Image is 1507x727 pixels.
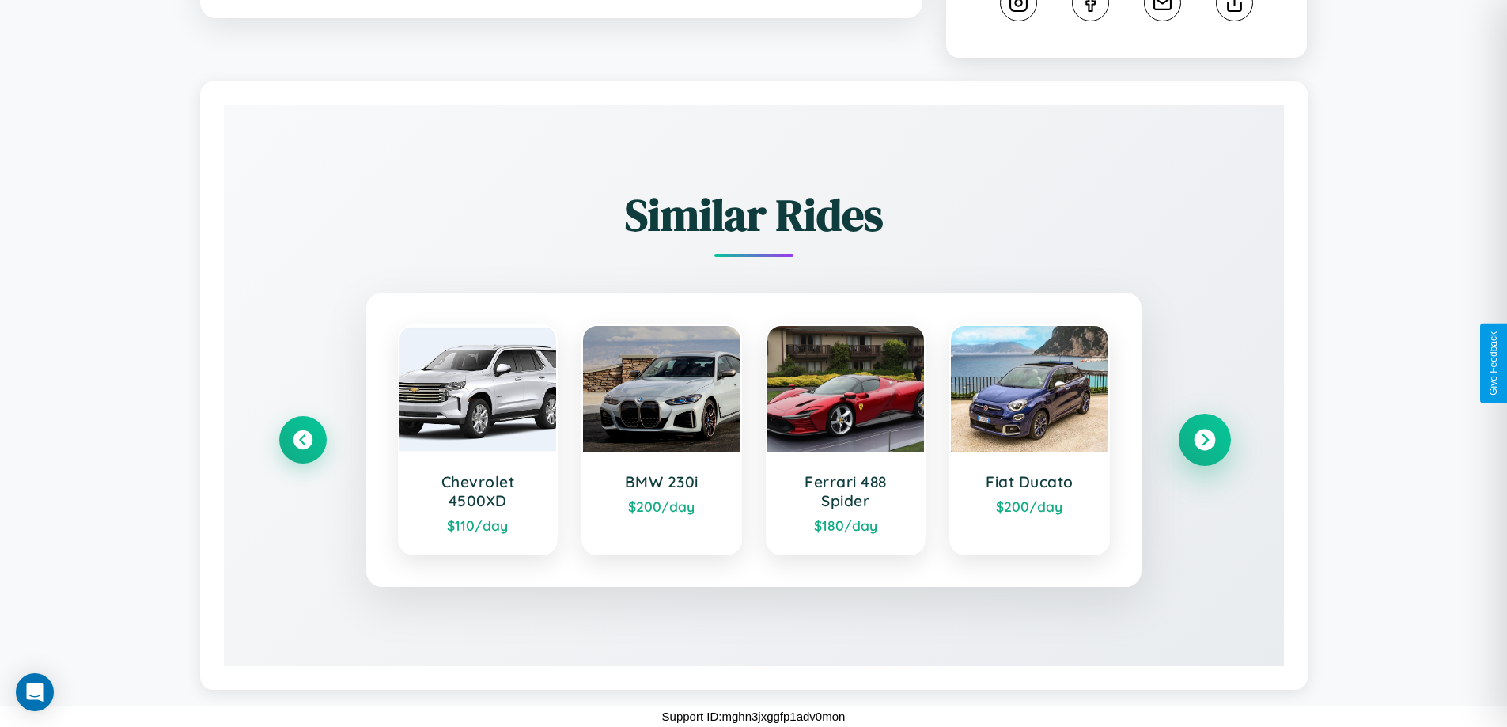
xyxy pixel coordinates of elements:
p: Support ID: mghn3jxggfp1adv0mon [662,706,846,727]
h2: Similar Rides [279,184,1229,245]
div: Open Intercom Messenger [16,673,54,711]
a: Chevrolet 4500XD$110/day [398,324,558,555]
a: Fiat Ducato$200/day [949,324,1110,555]
a: BMW 230i$200/day [581,324,742,555]
div: $ 200 /day [599,498,725,515]
h3: Ferrari 488 Spider [783,472,909,510]
h3: BMW 230i [599,472,725,491]
h3: Chevrolet 4500XD [415,472,541,510]
div: $ 200 /day [967,498,1092,515]
div: $ 180 /day [783,517,909,534]
a: Ferrari 488 Spider$180/day [766,324,926,555]
div: Give Feedback [1488,331,1499,396]
h3: Fiat Ducato [967,472,1092,491]
div: $ 110 /day [415,517,541,534]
